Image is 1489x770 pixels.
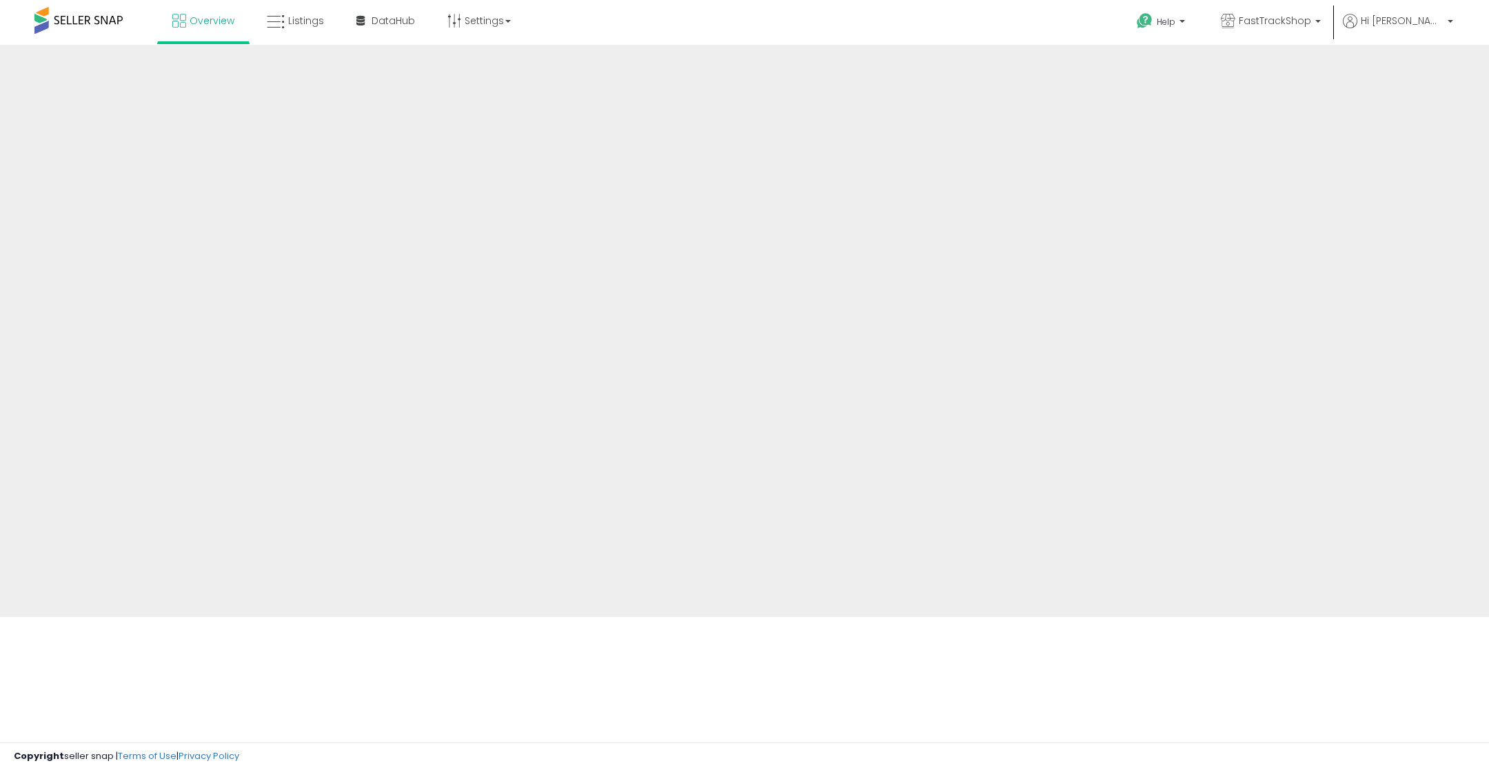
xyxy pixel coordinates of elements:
span: Help [1157,16,1175,28]
a: Help [1126,2,1199,45]
span: FastTrackShop [1239,14,1311,28]
span: Hi [PERSON_NAME] [1361,14,1444,28]
span: DataHub [372,14,415,28]
a: Hi [PERSON_NAME] [1343,14,1453,45]
span: Listings [288,14,324,28]
i: Get Help [1136,12,1153,30]
span: Overview [190,14,234,28]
